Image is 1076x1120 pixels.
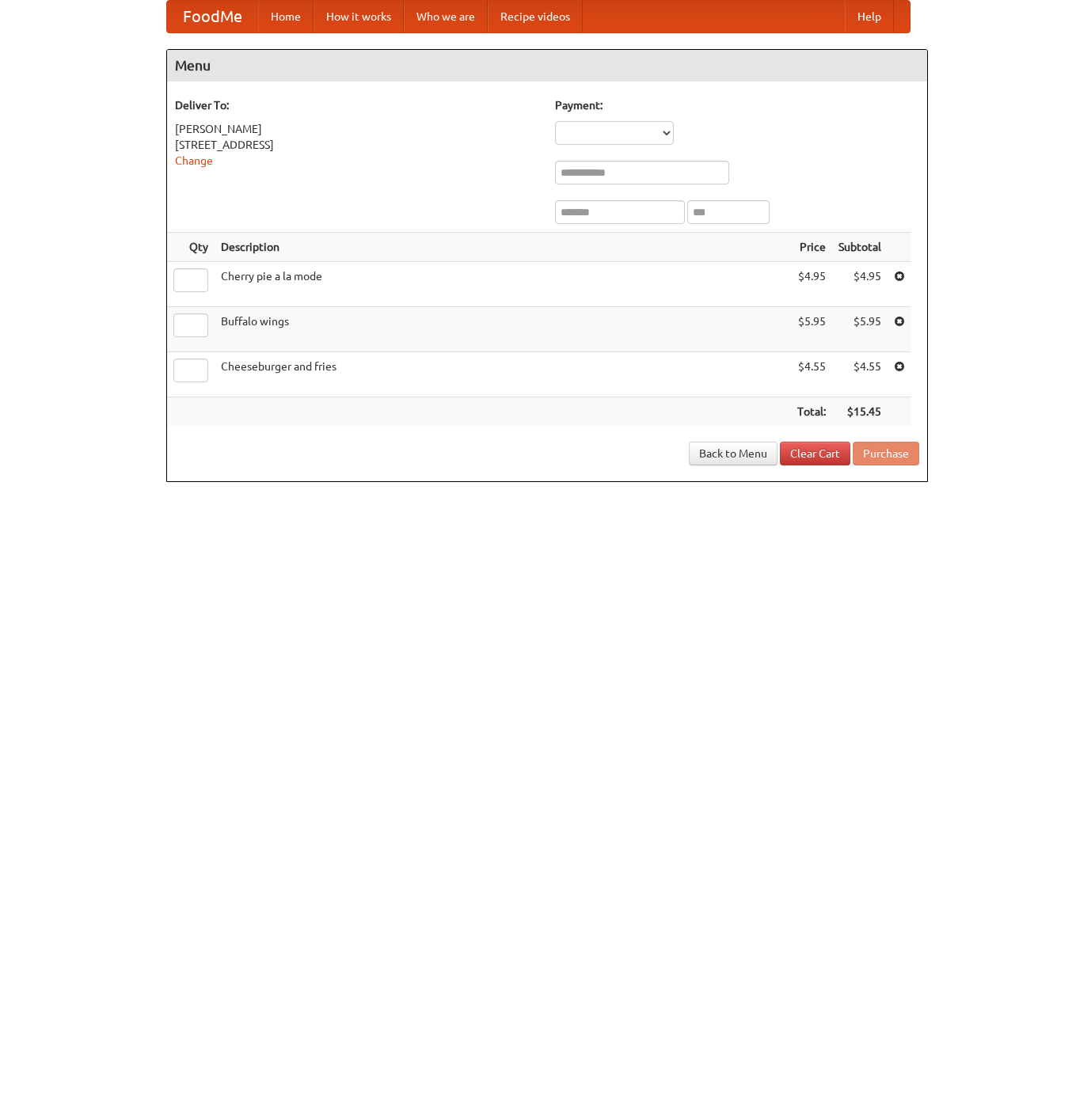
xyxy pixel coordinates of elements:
td: Buffalo wings [215,307,791,352]
h5: Deliver To: [175,97,539,113]
td: $4.95 [832,262,888,307]
a: Change [175,154,213,167]
h5: Payment: [555,97,919,113]
th: $15.45 [832,397,888,427]
div: [STREET_ADDRESS] [175,137,539,153]
td: $4.95 [791,262,832,307]
a: Help [845,1,894,32]
a: Back to Menu [689,442,778,465]
a: How it works [314,1,404,32]
th: Subtotal [832,233,888,262]
td: $4.55 [832,352,888,397]
a: Who we are [404,1,488,32]
a: FoodMe [167,1,258,32]
th: Total: [791,397,832,427]
td: Cherry pie a la mode [215,262,791,307]
td: $5.95 [791,307,832,352]
td: $4.55 [791,352,832,397]
h4: Menu [167,50,927,82]
a: Home [258,1,314,32]
a: Clear Cart [780,442,850,465]
div: [PERSON_NAME] [175,121,539,137]
a: Recipe videos [488,1,583,32]
button: Purchase [853,442,919,465]
th: Qty [167,233,215,262]
th: Price [791,233,832,262]
td: $5.95 [832,307,888,352]
th: Description [215,233,791,262]
td: Cheeseburger and fries [215,352,791,397]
